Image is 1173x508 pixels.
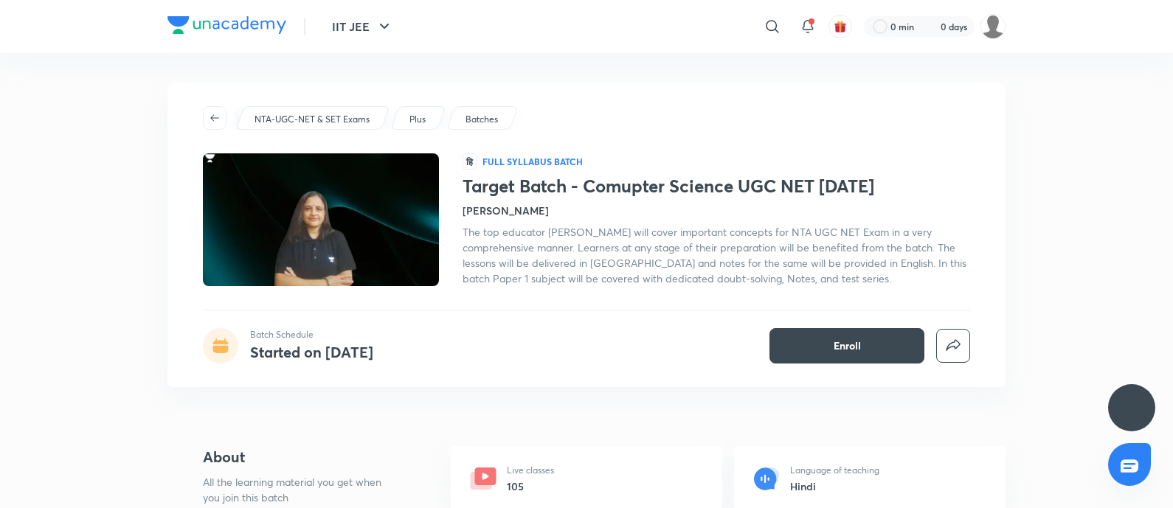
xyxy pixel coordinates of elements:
img: streak [923,19,938,34]
h1: Target Batch - Comupter Science UGC NET [DATE] [463,175,970,197]
p: Plus [409,113,426,126]
img: Thumbnail [201,152,441,288]
span: The top educator [PERSON_NAME] will cover important concepts for NTA UGC NET Exam in a very compr... [463,225,966,285]
p: Batch Schedule [250,328,373,341]
img: ttu [1123,399,1141,417]
p: Batches [466,113,498,126]
h4: About [203,446,404,468]
p: Full Syllabus Batch [482,156,583,167]
p: All the learning material you get when you join this batch [203,474,393,505]
img: avatar [834,20,847,33]
img: Company Logo [167,16,286,34]
h4: Started on [DATE] [250,342,373,362]
p: Live classes [507,464,554,477]
a: Company Logo [167,16,286,38]
h4: [PERSON_NAME] [463,203,549,218]
a: Plus [407,113,429,126]
span: Enroll [834,338,861,353]
button: Enroll [769,328,924,363]
img: Preeti patil [980,14,1006,39]
button: IIT JEE [323,12,402,41]
h6: 105 [507,479,554,494]
a: Batches [463,113,501,126]
a: NTA-UGC-NET & SET Exams [252,113,373,126]
p: NTA-UGC-NET & SET Exams [255,113,370,126]
h6: Hindi [790,479,879,494]
span: हि [463,153,477,170]
button: avatar [828,15,852,38]
p: Language of teaching [790,464,879,477]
